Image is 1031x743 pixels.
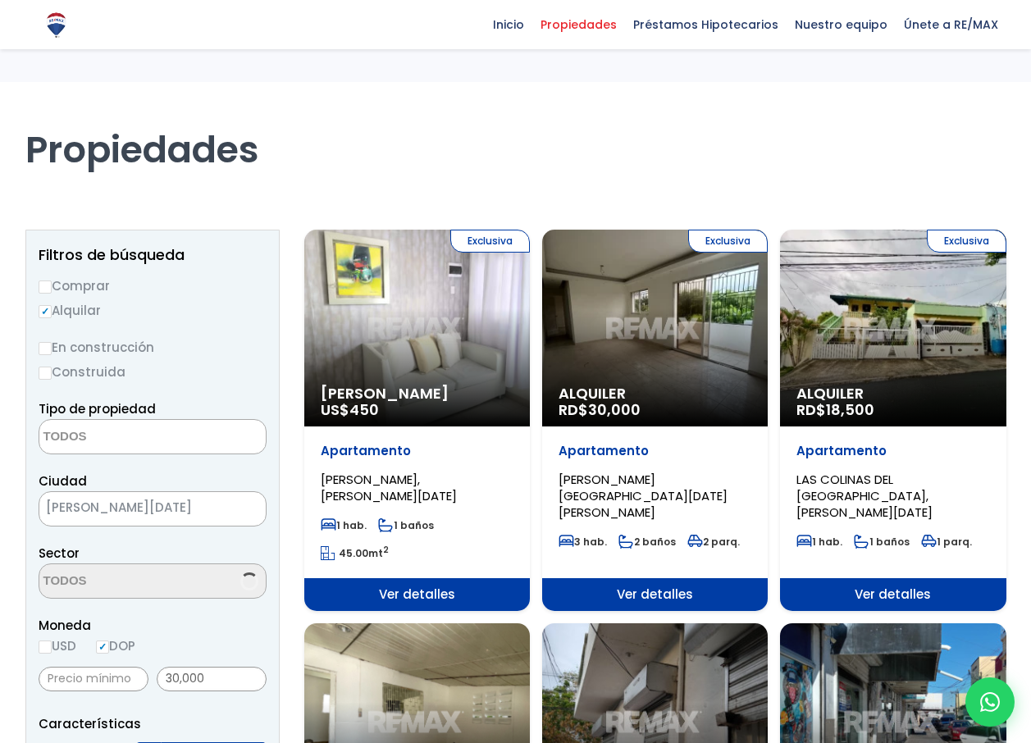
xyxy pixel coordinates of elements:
[39,615,267,636] span: Moneda
[787,12,896,37] span: Nuestro equipo
[687,535,740,549] span: 2 parq.
[96,640,109,654] input: DOP
[39,713,267,734] p: Características
[780,578,1006,611] span: Ver detalles
[321,546,389,560] span: mt
[542,578,768,611] span: Ver detalles
[225,496,249,522] button: Remove all items
[39,420,198,455] textarea: Search
[39,564,198,599] textarea: Search
[559,443,751,459] p: Apartamento
[304,578,530,611] span: Ver detalles
[383,544,389,556] sup: 2
[796,471,933,521] span: LAS COLINAS DEL [GEOGRAPHIC_DATA], [PERSON_NAME][DATE]
[588,399,641,420] span: 30,000
[559,399,641,420] span: RD$
[796,535,842,549] span: 1 hab.
[39,640,52,654] input: USD
[321,471,457,504] span: [PERSON_NAME], [PERSON_NAME][DATE]
[321,518,367,532] span: 1 hab.
[321,385,513,402] span: [PERSON_NAME]
[39,496,225,519] span: SANTO DOMINGO DE GUZMÁN
[559,471,728,521] span: [PERSON_NAME][GEOGRAPHIC_DATA][DATE][PERSON_NAME]
[39,362,267,382] label: Construida
[896,12,1006,37] span: Únete a RE/MAX
[796,443,989,459] p: Apartamento
[339,546,368,560] span: 45.00
[39,305,52,318] input: Alquilar
[854,535,910,549] span: 1 baños
[304,230,530,611] a: Exclusiva [PERSON_NAME] US$450 Apartamento [PERSON_NAME], [PERSON_NAME][DATE] 1 hab. 1 baños 45.0...
[39,276,267,296] label: Comprar
[796,399,874,420] span: RD$
[39,367,52,380] input: Construida
[688,230,768,253] span: Exclusiva
[157,667,267,691] input: Precio máximo
[625,12,787,37] span: Préstamos Hipotecarios
[796,385,989,402] span: Alquiler
[559,535,607,549] span: 3 hab.
[927,230,1006,253] span: Exclusiva
[39,491,267,526] span: SANTO DOMINGO DE GUZMÁN
[349,399,379,420] span: 450
[39,342,52,355] input: En construcción
[39,337,267,358] label: En construcción
[542,230,768,611] a: Exclusiva Alquiler RD$30,000 Apartamento [PERSON_NAME][GEOGRAPHIC_DATA][DATE][PERSON_NAME] 3 hab....
[826,399,874,420] span: 18,500
[532,12,625,37] span: Propiedades
[559,385,751,402] span: Alquiler
[450,230,530,253] span: Exclusiva
[39,400,156,417] span: Tipo de propiedad
[780,230,1006,611] a: Exclusiva Alquiler RD$18,500 Apartamento LAS COLINAS DEL [GEOGRAPHIC_DATA], [PERSON_NAME][DATE] 1...
[321,399,379,420] span: US$
[42,11,71,39] img: Logo de REMAX
[39,636,76,656] label: USD
[39,545,80,562] span: Sector
[39,472,87,490] span: Ciudad
[241,502,249,517] span: ×
[39,667,148,691] input: Precio mínimo
[25,82,1006,172] h1: Propiedades
[321,443,513,459] p: Apartamento
[96,636,135,656] label: DOP
[921,535,972,549] span: 1 parq.
[39,300,267,321] label: Alquilar
[485,12,532,37] span: Inicio
[618,535,676,549] span: 2 baños
[39,280,52,294] input: Comprar
[378,518,434,532] span: 1 baños
[39,247,267,263] h2: Filtros de búsqueda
